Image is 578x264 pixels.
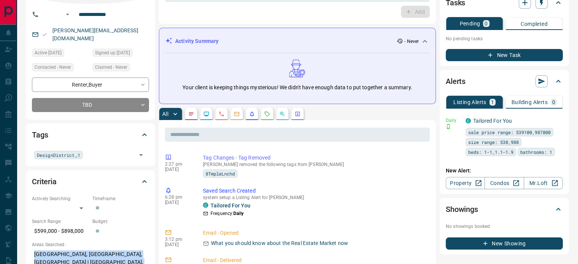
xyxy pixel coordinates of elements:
p: Frequency: [211,210,244,217]
span: 8TmpleLnchd [206,170,235,177]
p: 1 [491,100,494,105]
svg: Opportunities [279,111,285,117]
p: No showings booked [446,223,563,230]
p: - Never [404,38,419,45]
div: Tags [32,126,149,144]
svg: Email Valid [42,32,47,37]
p: Activity Summary [175,37,219,45]
a: Condos [485,177,524,189]
p: Search Range: [32,218,89,225]
p: Saved Search Created [203,187,427,195]
a: [PERSON_NAME][EMAIL_ADDRESS][DOMAIN_NAME] [52,27,138,41]
p: Listing Alerts [453,100,486,105]
svg: Agent Actions [295,111,301,117]
p: 6:28 pm [165,194,192,200]
div: Alerts [446,72,563,90]
p: New Alert: [446,167,563,175]
p: Actively Searching: [32,195,89,202]
svg: Listing Alerts [249,111,255,117]
svg: Calls [219,111,225,117]
p: system setup a Listing Alert for [PERSON_NAME] [203,195,427,200]
h2: Criteria [32,175,57,188]
a: Tailored For You [211,202,250,209]
div: condos.ca [203,202,208,208]
p: All [162,111,168,117]
p: Pending [459,21,480,26]
h2: Tags [32,129,48,141]
span: Signed up [DATE] [95,49,130,57]
button: New Showing [446,237,563,250]
p: $599,000 - $898,000 [32,225,89,237]
button: Open [63,10,72,19]
p: Areas Searched: [32,241,149,248]
div: condos.ca [466,118,471,123]
p: 0 [552,100,555,105]
svg: Lead Browsing Activity [203,111,209,117]
a: Tailored For You [473,118,512,124]
button: Open [136,150,146,160]
p: Completed [521,21,548,27]
p: [PERSON_NAME] removed the following tags from [PERSON_NAME] [203,162,427,167]
svg: Requests [264,111,270,117]
p: 2:27 pm [165,161,192,167]
h2: Showings [446,203,478,215]
svg: Emails [234,111,240,117]
div: Thu Feb 21 2013 [92,49,149,59]
span: bathrooms: 1 [520,148,552,156]
p: Building Alerts [511,100,548,105]
span: DesignDistrict_1 [37,151,80,159]
svg: Notes [188,111,194,117]
p: Your client is keeping things mysterious! We didn't have enough data to put together a summary. [182,84,412,92]
div: Activity Summary- Never [165,34,429,48]
p: 3:12 pm [165,237,192,242]
div: Mon Dec 20 2021 [32,49,89,59]
span: Active [DATE] [35,49,62,57]
p: [DATE] [165,167,192,172]
button: New Task [446,49,563,61]
div: TBD [32,98,149,112]
span: sale price range: 539100,987800 [468,128,551,136]
p: Email - Opened [203,229,427,237]
p: [DATE] [165,242,192,247]
svg: Push Notification Only [446,124,451,129]
span: size range: 538,988 [468,138,519,146]
span: Contacted - Never [35,63,71,71]
p: 0 [485,21,488,26]
div: Criteria [32,172,149,191]
p: Budget: [92,218,149,225]
div: Showings [446,200,563,218]
p: Tag Changes - Tag Removed [203,154,427,162]
h2: Alerts [446,75,466,87]
p: [DATE] [165,200,192,205]
a: Mr.Loft [524,177,563,189]
div: Renter , Buyer [32,77,149,92]
strong: Daily [233,211,244,216]
p: No pending tasks [446,33,563,44]
p: Daily [446,117,461,124]
a: Property [446,177,485,189]
span: Claimed - Never [95,63,127,71]
p: Timeframe: [92,195,149,202]
span: beds: 1-1,1.1-1.9 [468,148,513,156]
p: What you should know about the Real Estate Market now [211,239,348,247]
